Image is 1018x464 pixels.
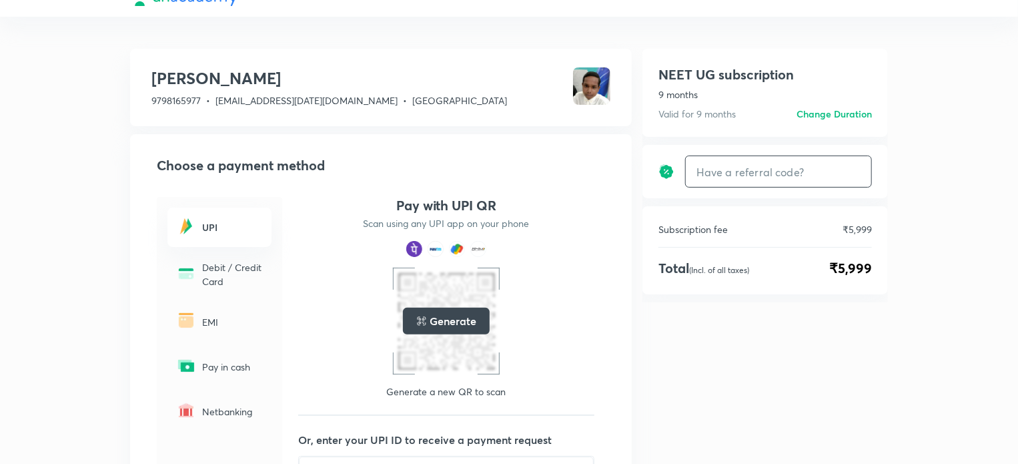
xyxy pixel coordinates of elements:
[658,65,794,85] h1: NEET UG subscription
[658,107,736,121] p: Valid for 9 months
[175,216,197,237] img: -
[202,360,264,374] p: Pay in cash
[797,107,872,121] h6: Change Duration
[416,316,427,326] img: loading..
[658,258,749,278] h4: Total
[658,164,674,180] img: discount
[364,217,530,230] p: Scan using any UPI app on your phone
[843,222,872,236] p: ₹5,999
[689,265,749,275] p: (Incl. of all taxes)
[387,385,506,399] p: Generate a new QR to scan
[686,156,871,188] input: Have a referral code?
[298,432,610,448] p: Or, enter your UPI ID to receive a payment request
[428,241,444,257] img: payment method
[202,315,264,329] p: EMI
[215,94,398,107] span: [EMAIL_ADDRESS][DATE][DOMAIN_NAME]
[151,94,201,107] span: 9798165977
[175,310,197,331] img: -
[151,67,507,89] h3: [PERSON_NAME]
[202,405,264,419] p: Netbanking
[202,260,264,288] p: Debit / Credit Card
[403,94,407,107] span: •
[175,263,197,284] img: -
[406,241,422,257] img: payment method
[202,220,264,234] h6: UPI
[449,241,465,257] img: payment method
[829,258,872,278] span: ₹5,999
[175,355,197,377] img: -
[430,313,476,329] h5: Generate
[412,94,507,107] span: [GEOGRAPHIC_DATA]
[206,94,210,107] span: •
[658,222,728,236] p: Subscription fee
[573,67,610,105] img: Avatar
[658,87,872,101] p: 9 months
[175,400,197,421] img: -
[157,156,610,176] h2: Choose a payment method
[470,241,486,257] img: payment method
[396,197,496,214] h4: Pay with UPI QR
